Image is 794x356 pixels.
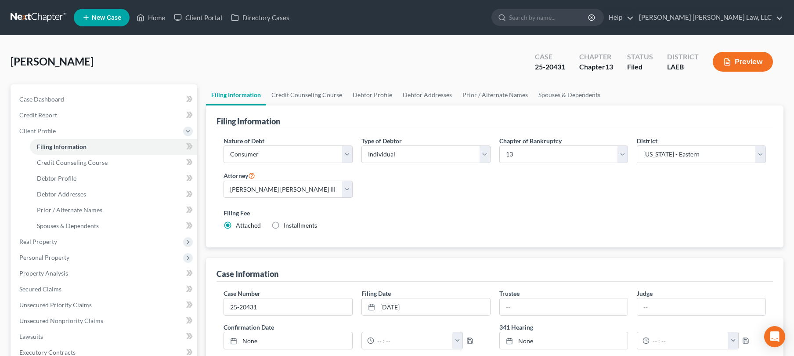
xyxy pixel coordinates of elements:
[30,218,197,234] a: Spouses & Dependents
[627,52,653,62] div: Status
[19,333,43,340] span: Lawsuits
[12,329,197,345] a: Lawsuits
[374,332,453,349] input: -- : --
[37,190,86,198] span: Debtor Addresses
[635,10,783,25] a: [PERSON_NAME] [PERSON_NAME] Law, LLC
[12,107,197,123] a: Credit Report
[30,139,197,155] a: Filing Information
[132,10,170,25] a: Home
[12,91,197,107] a: Case Dashboard
[217,116,280,127] div: Filing Information
[37,159,108,166] span: Credit Counseling Course
[217,269,278,279] div: Case Information
[495,323,771,332] label: 341 Hearing
[219,323,495,332] label: Confirmation Date
[12,313,197,329] a: Unsecured Nonpriority Claims
[30,202,197,218] a: Prior / Alternate Names
[266,84,347,105] a: Credit Counseling Course
[37,222,99,229] span: Spouses & Dependents
[30,186,197,202] a: Debtor Addresses
[667,62,699,72] div: LAEB
[12,297,197,313] a: Unsecured Priority Claims
[19,269,68,277] span: Property Analysis
[19,254,69,261] span: Personal Property
[19,127,56,134] span: Client Profile
[19,317,103,324] span: Unsecured Nonpriority Claims
[535,62,565,72] div: 25-20431
[224,332,352,349] a: None
[30,171,197,186] a: Debtor Profile
[227,10,294,25] a: Directory Cases
[579,62,613,72] div: Chapter
[37,206,102,214] span: Prior / Alternate Names
[605,62,613,71] span: 13
[533,84,606,105] a: Spouses & Dependents
[37,174,76,182] span: Debtor Profile
[509,9,589,25] input: Search by name...
[713,52,773,72] button: Preview
[650,332,728,349] input: -- : --
[170,10,227,25] a: Client Portal
[457,84,533,105] a: Prior / Alternate Names
[12,281,197,297] a: Secured Claims
[361,136,402,145] label: Type of Debtor
[362,298,490,315] a: [DATE]
[361,289,391,298] label: Filing Date
[224,208,766,218] label: Filing Fee
[19,95,64,103] span: Case Dashboard
[19,349,76,356] span: Executory Contracts
[499,289,520,298] label: Trustee
[224,298,352,315] input: Enter case number...
[637,136,657,145] label: District
[627,62,653,72] div: Filed
[397,84,457,105] a: Debtor Addresses
[12,265,197,281] a: Property Analysis
[604,10,634,25] a: Help
[11,55,94,68] span: [PERSON_NAME]
[206,84,266,105] a: Filing Information
[37,143,87,150] span: Filing Information
[30,155,197,171] a: Credit Counseling Course
[224,289,260,298] label: Case Number
[500,332,628,349] a: None
[224,170,255,181] label: Attorney
[764,326,785,347] div: Open Intercom Messenger
[236,222,261,229] span: Attached
[500,298,628,315] input: --
[667,52,699,62] div: District
[637,289,653,298] label: Judge
[224,136,264,145] label: Nature of Debt
[347,84,397,105] a: Debtor Profile
[92,15,121,21] span: New Case
[579,52,613,62] div: Chapter
[284,222,317,229] span: Installments
[19,301,92,309] span: Unsecured Priority Claims
[637,298,765,315] input: --
[19,238,57,245] span: Real Property
[499,136,562,145] label: Chapter of Bankruptcy
[19,285,61,293] span: Secured Claims
[19,111,57,119] span: Credit Report
[535,52,565,62] div: Case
